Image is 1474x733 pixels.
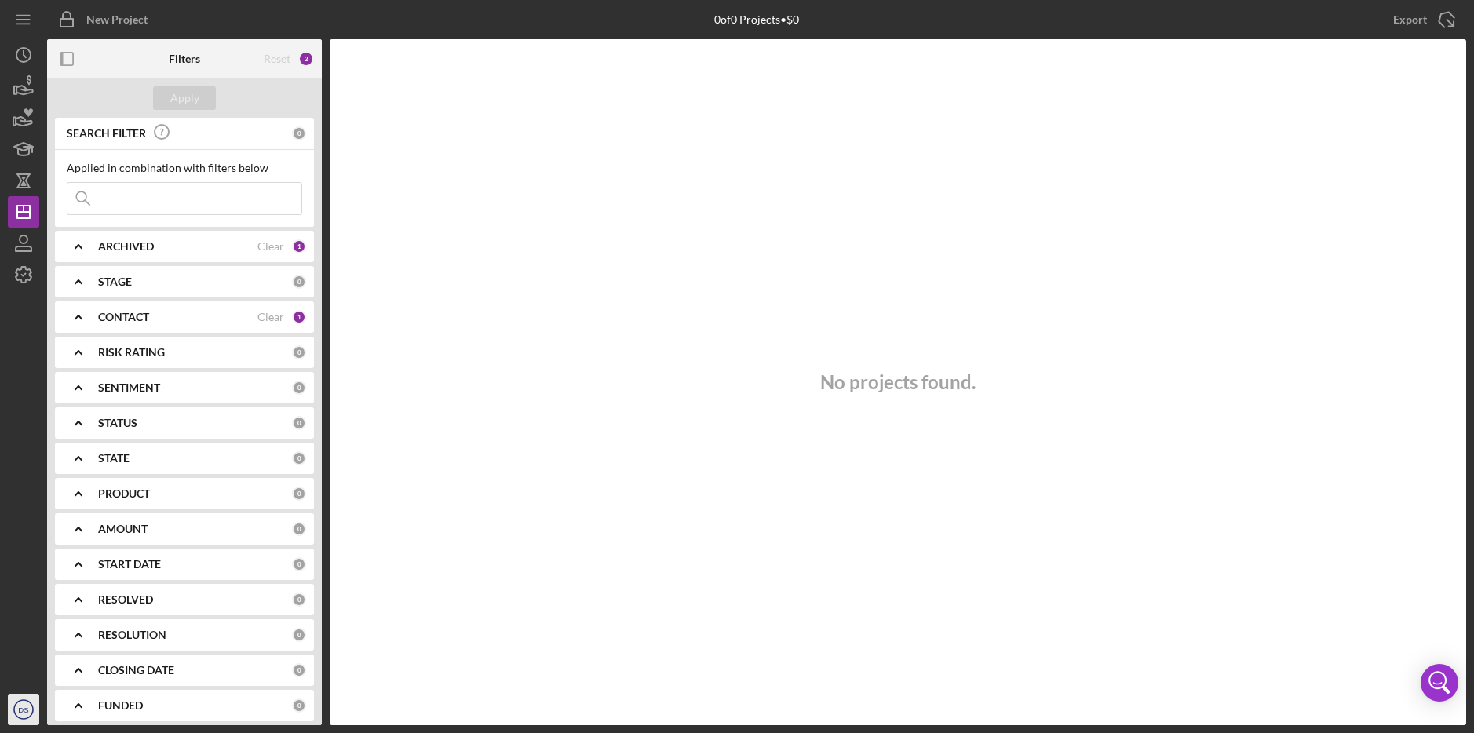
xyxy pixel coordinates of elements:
b: CONTACT [98,311,149,323]
b: START DATE [98,558,161,571]
b: ARCHIVED [98,240,154,253]
b: CLOSING DATE [98,664,174,676]
div: New Project [86,4,148,35]
div: Export [1393,4,1427,35]
b: STAGE [98,275,132,288]
div: 0 [292,416,306,430]
b: SENTIMENT [98,381,160,394]
button: Export [1377,4,1466,35]
div: 0 [292,451,306,465]
div: 0 [292,345,306,359]
div: 1 [292,239,306,253]
div: Clear [257,311,284,323]
div: 0 [292,126,306,140]
b: Filters [169,53,200,65]
div: 0 [292,698,306,713]
div: 2 [298,51,314,67]
b: RISK RATING [98,346,165,359]
div: Clear [257,240,284,253]
div: 0 [292,628,306,642]
div: Reset [264,53,290,65]
div: Open Intercom Messenger [1421,664,1458,702]
div: 0 [292,557,306,571]
b: RESOLVED [98,593,153,606]
div: 0 [292,522,306,536]
div: 0 [292,487,306,501]
b: STATE [98,452,130,465]
b: PRODUCT [98,487,150,500]
div: 0 [292,381,306,395]
text: DS [18,706,28,714]
b: FUNDED [98,699,143,712]
button: DS [8,694,39,725]
div: 0 [292,593,306,607]
div: Apply [170,86,199,110]
div: 0 [292,275,306,289]
b: RESOLUTION [98,629,166,641]
button: New Project [47,4,163,35]
div: 1 [292,310,306,324]
div: Applied in combination with filters below [67,162,302,174]
h3: No projects found. [820,371,976,393]
b: AMOUNT [98,523,148,535]
div: 0 of 0 Projects • $0 [714,13,799,26]
b: SEARCH FILTER [67,127,146,140]
div: 0 [292,663,306,677]
button: Apply [153,86,216,110]
b: STATUS [98,417,137,429]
